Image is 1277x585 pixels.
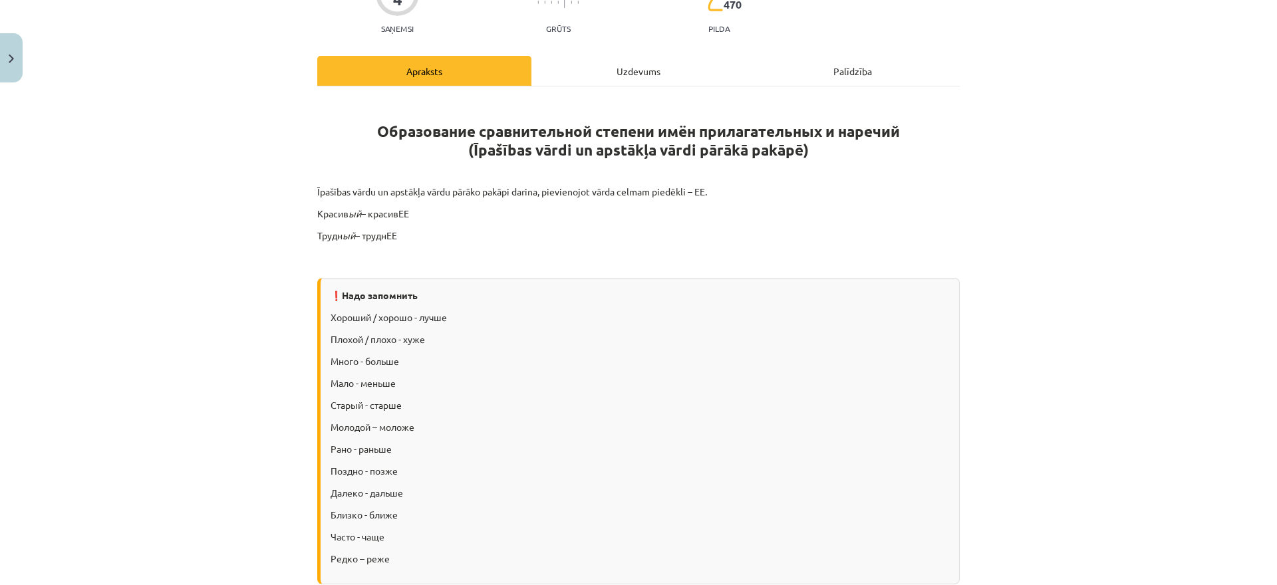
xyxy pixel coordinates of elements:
p: Много - больше [331,354,949,368]
p: Близко - ближе [331,508,949,522]
p: Плохой / плохо - хуже [331,332,949,346]
i: ый [343,229,355,241]
p: Мало - меньше [331,376,949,390]
p: Часто - чаще [331,530,949,544]
img: icon-close-lesson-0947bae3869378f0d4975bcd49f059093ad1ed9edebbc8119c70593378902aed.svg [9,55,14,63]
img: icon-short-line-57e1e144782c952c97e751825c79c345078a6d821885a25fce030b3d8c18986b.svg [537,1,539,4]
div: Palīdzība [746,56,960,86]
img: icon-short-line-57e1e144782c952c97e751825c79c345078a6d821885a25fce030b3d8c18986b.svg [577,1,579,4]
p: Поздно - позже [331,464,949,478]
p: Grūts [546,24,571,33]
img: icon-short-line-57e1e144782c952c97e751825c79c345078a6d821885a25fce030b3d8c18986b.svg [571,1,572,4]
p: Хороший / хорошо - лучше [331,310,949,324]
div: Apraksts [317,56,531,86]
strong: (Īpašības vārdi un apstākļa vārdi pārākā pakāpē) [468,140,809,160]
img: icon-short-line-57e1e144782c952c97e751825c79c345078a6d821885a25fce030b3d8c18986b.svg [544,1,545,4]
p: Старый - старше [331,398,949,412]
i: ый [349,207,361,219]
p: pilda [708,24,730,33]
p: Красив – красивЕЕ [317,207,960,221]
strong: ❗Надо запомнить [331,289,418,301]
img: icon-short-line-57e1e144782c952c97e751825c79c345078a6d821885a25fce030b3d8c18986b.svg [557,1,559,4]
strong: Образование сравнительной степени имён прилагательных и наречий [377,122,900,141]
div: Uzdevums [531,56,746,86]
img: icon-short-line-57e1e144782c952c97e751825c79c345078a6d821885a25fce030b3d8c18986b.svg [551,1,552,4]
p: Далеко - дальше [331,486,949,500]
p: Saņemsi [376,24,419,33]
p: Īpašības vārdu un apstākļa vārdu pārāko pakāpi darina, pievienojot vārda celmam piedēkli – ЕЕ. [317,185,960,199]
p: Редко – реже [331,552,949,566]
p: Рано - раньше [331,442,949,456]
p: Трудн – труднЕЕ [317,229,960,243]
p: Молодой – моложе [331,420,949,434]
